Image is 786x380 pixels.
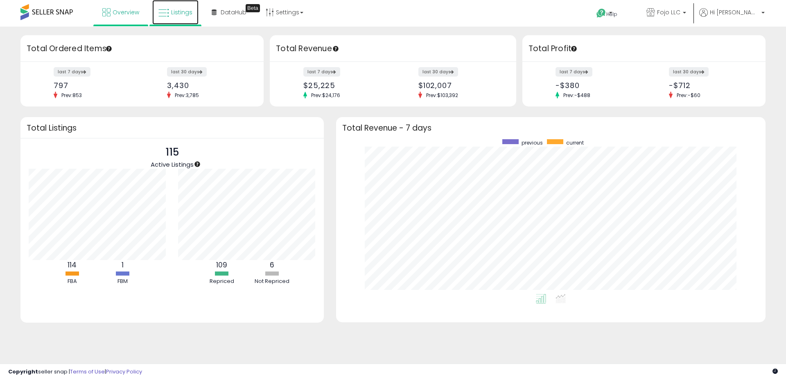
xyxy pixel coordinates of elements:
[303,67,340,77] label: last 7 days
[221,8,246,16] span: DataHub
[216,260,227,270] b: 109
[270,260,274,270] b: 6
[54,81,136,90] div: 797
[522,139,543,146] span: previous
[529,43,759,54] h3: Total Profit
[171,8,192,16] span: Listings
[606,11,617,18] span: Help
[418,81,502,90] div: $102,007
[710,8,759,16] span: Hi [PERSON_NAME]
[307,92,344,99] span: Prev: $24,176
[47,278,97,285] div: FBA
[556,67,592,77] label: last 7 days
[68,260,77,270] b: 114
[27,125,318,131] h3: Total Listings
[113,8,139,16] span: Overview
[699,8,765,27] a: Hi [PERSON_NAME]
[151,160,194,169] span: Active Listings
[27,43,257,54] h3: Total Ordered Items
[246,4,260,12] div: Tooltip anchor
[171,92,203,99] span: Prev: 3,785
[122,260,124,270] b: 1
[342,125,759,131] h3: Total Revenue - 7 days
[422,92,462,99] span: Prev: $103,392
[669,81,751,90] div: -$712
[197,278,246,285] div: Repriced
[167,81,249,90] div: 3,430
[570,45,578,52] div: Tooltip anchor
[332,45,339,52] div: Tooltip anchor
[418,67,458,77] label: last 30 days
[194,161,201,168] div: Tooltip anchor
[673,92,705,99] span: Prev: -$60
[566,139,584,146] span: current
[248,278,297,285] div: Not Repriced
[669,67,709,77] label: last 30 days
[303,81,387,90] div: $25,225
[98,278,147,285] div: FBM
[54,67,90,77] label: last 7 days
[276,43,510,54] h3: Total Revenue
[167,67,207,77] label: last 30 days
[105,45,113,52] div: Tooltip anchor
[657,8,680,16] span: Fojo LLC
[596,8,606,18] i: Get Help
[57,92,86,99] span: Prev: 853
[151,145,194,160] p: 115
[590,2,633,27] a: Help
[556,81,638,90] div: -$380
[559,92,594,99] span: Prev: -$488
